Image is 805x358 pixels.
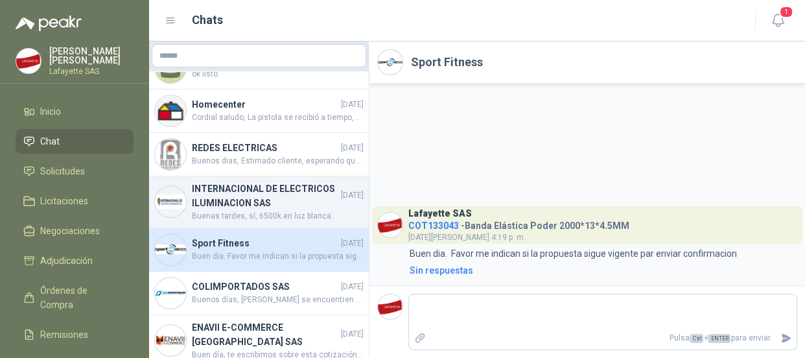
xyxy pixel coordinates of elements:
[192,236,338,250] h4: Sport Fitness
[149,89,369,133] a: Company LogoHomecenter[DATE]Cordial saludo, La pistola se recibió a tiempo, por lo cual no se va ...
[378,213,402,237] img: Company Logo
[40,224,100,238] span: Negociaciones
[192,68,364,80] span: ok listo
[40,104,61,119] span: Inicio
[192,141,338,155] h4: REDES ELECTRICAS
[341,328,364,340] span: [DATE]
[408,217,629,230] h4: - Banda Elástica Poder 2000*13*4.5MM
[16,189,134,213] a: Licitaciones
[16,219,134,243] a: Negociaciones
[16,129,134,154] a: Chat
[155,186,186,217] img: Company Logo
[16,99,134,124] a: Inicio
[708,334,730,343] span: ENTER
[341,281,364,293] span: [DATE]
[341,189,364,202] span: [DATE]
[411,53,483,71] h2: Sport Fitness
[40,194,88,208] span: Licitaciones
[192,182,338,210] h4: INTERNACIONAL DE ELECTRICOS ILUMINACION SAS
[40,164,85,178] span: Solicitudes
[192,155,364,167] span: Buenos dias, Estimado cliente, esperando que se encuentre bien, se cotiza la referencia solicitad...
[155,234,186,265] img: Company Logo
[192,250,364,263] span: Buen dia. Favor me indican si la propuesta sigue vigente par enviar confirmacion
[192,294,364,306] span: Buenos días, [PERSON_NAME] se encuentren bien. Quería saber cómo avanza el proceso de adjudicació...
[16,322,134,347] a: Remisiones
[407,263,797,278] a: Sin respuestas
[16,278,134,317] a: Órdenes de Compra
[410,246,737,261] p: Buen dia. Favor me indican si la propuesta sigue vigente par enviar confirmacion
[155,325,186,356] img: Company Logo
[40,283,121,312] span: Órdenes de Compra
[341,237,364,250] span: [DATE]
[49,47,134,65] p: [PERSON_NAME] [PERSON_NAME]
[192,210,364,222] span: Buenas tardes, sí, 6500k en luz blanca.
[16,16,82,31] img: Logo peakr
[378,294,402,319] img: Company Logo
[408,221,459,231] span: COT133043
[192,112,364,124] span: Cordial saludo, La pistola se recibió a tiempo, por lo cual no se va a generar devolución, nos qu...
[192,320,338,349] h4: ENAVII E-COMMERCE [GEOGRAPHIC_DATA] SAS
[690,334,703,343] span: Ctrl
[779,6,793,18] span: 1
[16,49,41,73] img: Company Logo
[149,228,369,272] a: Company LogoSport Fitness[DATE]Buen dia. Favor me indican si la propuesta sigue vigente par envia...
[341,99,364,111] span: [DATE]
[16,248,134,273] a: Adjudicación
[378,50,402,75] img: Company Logo
[766,9,789,32] button: 1
[408,233,526,242] span: [DATE][PERSON_NAME] 4:19 p. m.
[409,327,431,350] label: Adjuntar archivos
[192,11,223,29] h1: Chats
[40,254,93,268] span: Adjudicación
[149,272,369,315] a: Company LogoCOLIMPORTADOS SAS[DATE]Buenos días, [PERSON_NAME] se encuentren bien. Quería saber có...
[16,159,134,184] a: Solicitudes
[40,134,60,149] span: Chat
[40,328,88,342] span: Remisiones
[775,327,797,350] button: Enviar
[149,176,369,228] a: Company LogoINTERNACIONAL DE ELECTRICOS ILUMINACION SAS[DATE]Buenas tardes, sí, 6500k en luz blanca.
[149,133,369,176] a: Company LogoREDES ELECTRICAS[DATE]Buenos dias, Estimado cliente, esperando que se encuentre bien,...
[155,95,186,126] img: Company Logo
[341,142,364,154] span: [DATE]
[155,278,186,309] img: Company Logo
[410,263,473,278] div: Sin respuestas
[408,210,472,217] h3: Lafayette SAS
[49,67,134,75] p: Lafayette SAS
[192,97,338,112] h4: Homecenter
[155,139,186,170] img: Company Logo
[431,327,776,350] p: Pulsa + para enviar
[192,280,338,294] h4: COLIMPORTADOS SAS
